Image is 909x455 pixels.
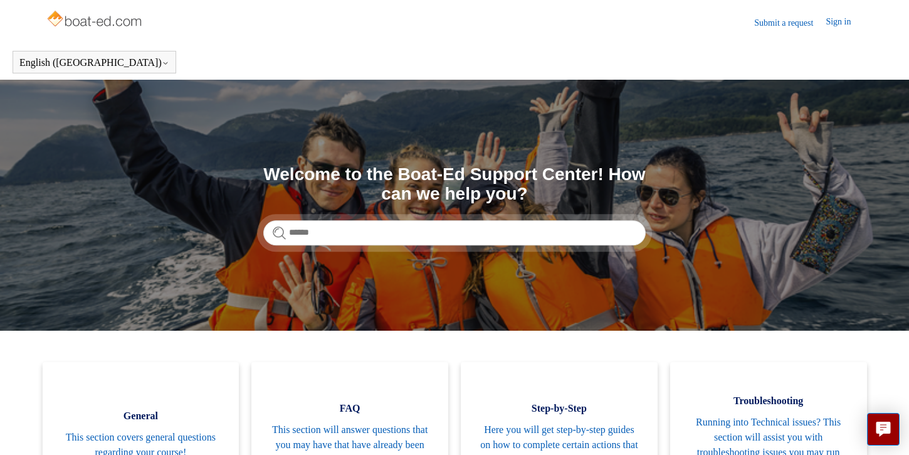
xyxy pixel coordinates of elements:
span: Troubleshooting [689,393,848,409]
button: Live chat [867,413,900,446]
span: FAQ [270,401,429,416]
input: Search [263,220,646,245]
span: Step-by-Step [480,401,639,416]
button: English ([GEOGRAPHIC_DATA]) [19,57,169,68]
a: Sign in [826,15,863,30]
span: General [61,409,221,424]
h1: Welcome to the Boat-Ed Support Center! How can we help you? [263,165,646,204]
img: Boat-Ed Help Center home page [46,8,145,33]
a: Submit a request [754,16,826,29]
